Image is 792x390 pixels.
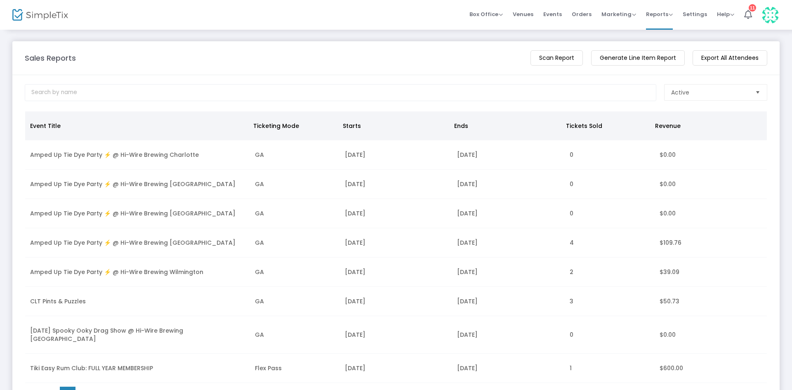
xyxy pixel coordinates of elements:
[565,354,655,383] td: 1
[452,170,564,199] td: [DATE]
[717,10,734,18] span: Help
[655,170,767,199] td: $0.00
[565,170,655,199] td: 0
[452,228,564,258] td: [DATE]
[655,199,767,228] td: $0.00
[452,258,564,287] td: [DATE]
[25,170,250,199] td: Amped Up Tie Dye Party ⚡️ @ Hi-Wire Brewing [GEOGRAPHIC_DATA]
[25,199,250,228] td: Amped Up Tie Dye Party ⚡️ @ Hi-Wire Brewing [GEOGRAPHIC_DATA]
[655,316,767,354] td: $0.00
[513,4,533,25] span: Venues
[469,10,503,18] span: Box Office
[250,140,340,170] td: GA
[25,258,250,287] td: Amped Up Tie Dye Party ⚡️ @ Hi-Wire Brewing Wilmington
[340,140,452,170] td: [DATE]
[693,50,767,66] m-button: Export All Attendees
[25,140,250,170] td: Amped Up Tie Dye Party ⚡️ @ Hi-Wire Brewing Charlotte
[248,111,337,140] th: Ticketing Mode
[565,199,655,228] td: 0
[565,258,655,287] td: 2
[250,258,340,287] td: GA
[655,258,767,287] td: $39.09
[25,111,767,383] div: Data table
[572,4,592,25] span: Orders
[452,199,564,228] td: [DATE]
[25,287,250,316] td: CLT Pints & Puzzles
[752,85,764,100] button: Select
[655,140,767,170] td: $0.00
[250,170,340,199] td: GA
[25,354,250,383] td: Tiki Easy Rum Club: FULL YEAR MEMBERSHIP
[340,316,452,354] td: [DATE]
[25,111,248,140] th: Event Title
[749,4,756,12] div: 11
[591,50,685,66] m-button: Generate Line Item Report
[25,316,250,354] td: [DATE] Spooky Ooky Drag Show @ Hi-Wire Brewing [GEOGRAPHIC_DATA]
[340,170,452,199] td: [DATE]
[671,88,689,97] span: Active
[340,199,452,228] td: [DATE]
[646,10,673,18] span: Reports
[250,228,340,258] td: GA
[561,111,650,140] th: Tickets Sold
[250,354,340,383] td: Flex Pass
[250,199,340,228] td: GA
[340,258,452,287] td: [DATE]
[250,287,340,316] td: GA
[655,287,767,316] td: $50.73
[452,354,564,383] td: [DATE]
[601,10,636,18] span: Marketing
[25,84,656,101] input: Search by name
[683,4,707,25] span: Settings
[655,228,767,258] td: $109.76
[530,50,583,66] m-button: Scan Report
[340,354,452,383] td: [DATE]
[655,122,681,130] span: Revenue
[655,354,767,383] td: $600.00
[543,4,562,25] span: Events
[565,140,655,170] td: 0
[565,228,655,258] td: 4
[250,316,340,354] td: GA
[25,228,250,258] td: Amped Up Tie Dye Party ⚡️ @ Hi-Wire Brewing [GEOGRAPHIC_DATA]
[340,228,452,258] td: [DATE]
[565,287,655,316] td: 3
[452,140,564,170] td: [DATE]
[565,316,655,354] td: 0
[452,287,564,316] td: [DATE]
[449,111,561,140] th: Ends
[452,316,564,354] td: [DATE]
[338,111,450,140] th: Starts
[25,52,76,64] m-panel-title: Sales Reports
[340,287,452,316] td: [DATE]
